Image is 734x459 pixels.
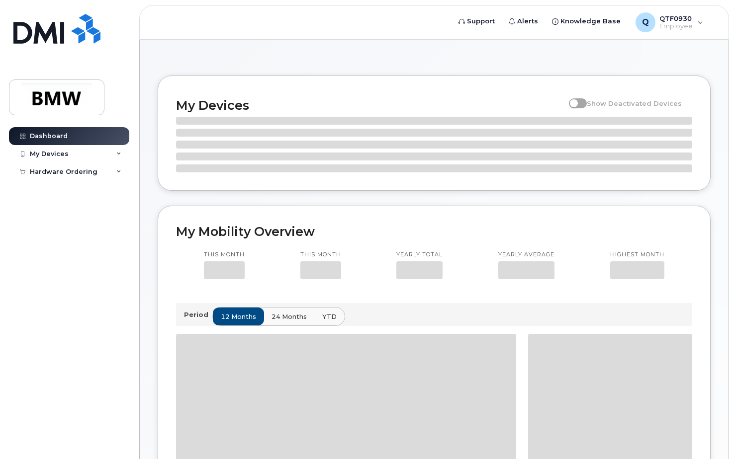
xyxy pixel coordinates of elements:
[184,310,212,319] p: Period
[176,224,692,239] h2: My Mobility Overview
[587,99,682,107] span: Show Deactivated Devices
[176,98,564,113] h2: My Devices
[272,312,307,321] span: 24 months
[396,251,443,259] p: Yearly total
[204,251,245,259] p: This month
[610,251,664,259] p: Highest month
[569,94,577,102] input: Show Deactivated Devices
[322,312,337,321] span: YTD
[300,251,341,259] p: This month
[498,251,554,259] p: Yearly average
